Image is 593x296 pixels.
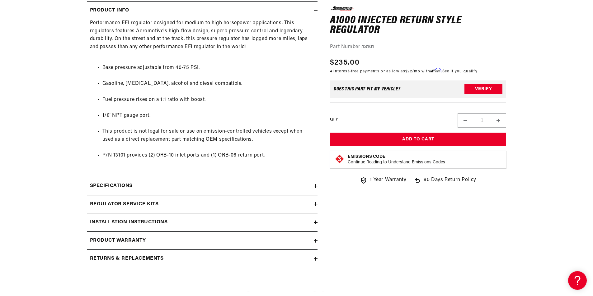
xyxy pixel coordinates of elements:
[90,237,146,245] h2: Product warranty
[405,70,412,73] span: $22
[424,176,476,190] span: 90 Days Return Policy
[87,250,318,268] summary: Returns & replacements
[87,213,318,231] summary: Installation Instructions
[442,70,478,73] a: See if you qualify - Learn more about Affirm Financing (opens in modal)
[330,16,506,35] h1: A1000 Injected return style Regulator
[87,2,318,20] summary: Product Info
[90,7,129,15] h2: Product Info
[334,87,401,92] div: Does This part fit My vehicle?
[87,195,318,213] summary: Regulator Service Kits
[348,154,385,159] strong: Emissions Code
[335,154,345,164] img: Emissions code
[87,19,318,167] div: Performance EFI regulator designed for medium to high horsepower applications. This regulators fe...
[464,84,502,94] button: Verify
[87,177,318,195] summary: Specifications
[102,80,314,88] li: Gasoline, [MEDICAL_DATA], alcohol and diesel compatible.
[330,68,478,74] p: 4 interest-free payments or as low as /mo with .
[330,133,506,147] button: Add to Cart
[102,128,314,143] li: This product is not legal for sale or use on emission-controlled vehicles except when used as a d...
[370,176,406,184] span: 1 Year Warranty
[348,154,445,165] button: Emissions CodeContinue Reading to Understand Emissions Codes
[102,112,314,120] li: 1/8' NPT gauge port.
[90,218,168,226] h2: Installation Instructions
[102,64,314,72] li: Base pressure adjustable from 40-75 PSI.
[90,200,159,208] h2: Regulator Service Kits
[360,176,406,184] a: 1 Year Warranty
[330,117,338,122] label: QTY
[90,255,164,263] h2: Returns & replacements
[362,44,374,49] strong: 13101
[330,57,360,68] span: $235.00
[87,232,318,250] summary: Product warranty
[414,176,476,190] a: 90 Days Return Policy
[430,68,441,73] span: Affirm
[90,182,133,190] h2: Specifications
[102,152,314,160] li: P/N 13101 provides (2) ORB-10 inlet ports and (1) ORB-06 return port.
[348,160,445,165] p: Continue Reading to Understand Emissions Codes
[102,96,314,104] li: Fuel pressure rises on a 1:1 ratio with boost.
[330,43,506,51] div: Part Number:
